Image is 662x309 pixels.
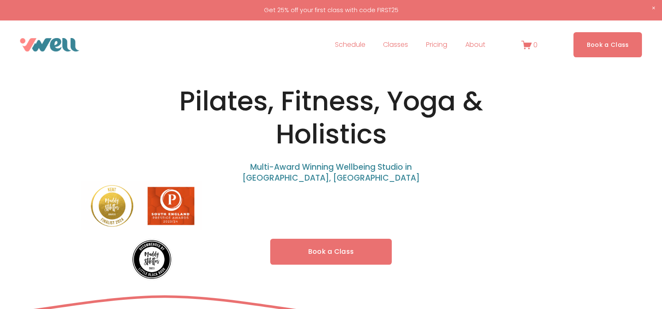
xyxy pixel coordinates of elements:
[465,38,485,51] a: folder dropdown
[573,32,642,57] a: Book a Class
[426,38,447,51] a: Pricing
[144,85,518,151] h1: Pilates, Fitness, Yoga & Holistics
[465,39,485,51] span: About
[335,38,365,51] a: Schedule
[20,38,79,51] img: VWell
[242,161,420,184] span: Multi-Award Winning Wellbeing Studio in [GEOGRAPHIC_DATA], [GEOGRAPHIC_DATA]
[383,38,408,51] a: folder dropdown
[521,40,538,50] a: 0 items in cart
[270,239,392,265] a: Book a Class
[533,40,538,50] span: 0
[383,39,408,51] span: Classes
